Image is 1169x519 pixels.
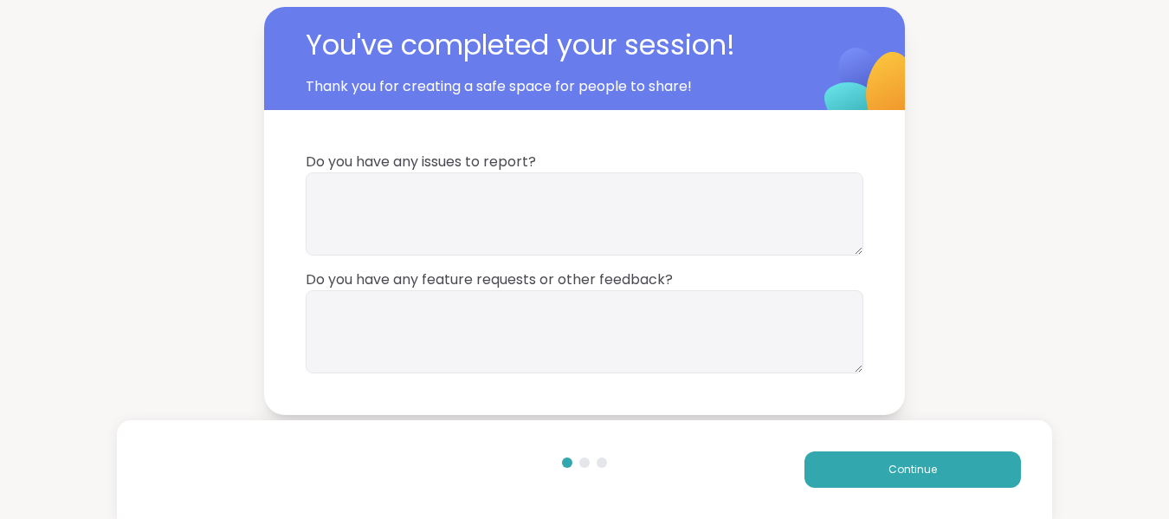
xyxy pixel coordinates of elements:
span: Do you have any issues to report? [306,152,863,172]
span: You've completed your session! [306,24,808,66]
span: Continue [888,462,937,477]
span: Do you have any feature requests or other feedback? [306,269,863,290]
button: Continue [804,451,1021,488]
img: ShareWell Logomark [784,3,956,175]
span: Thank you for creating a safe space for people to share! [306,76,782,97]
